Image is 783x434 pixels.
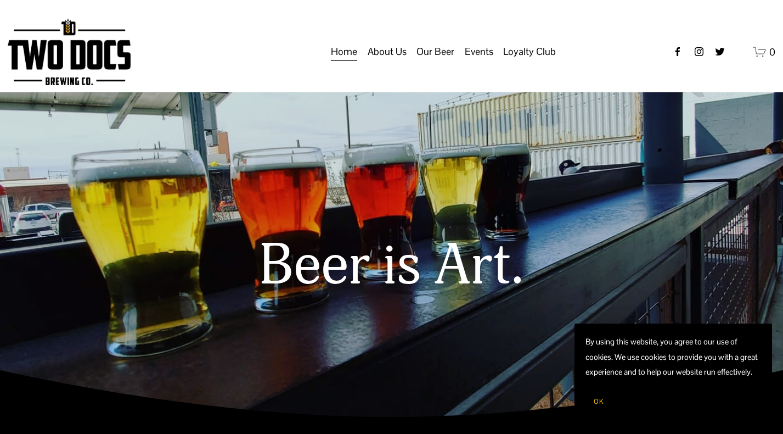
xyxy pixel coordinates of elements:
a: folder dropdown [465,41,493,62]
span: OK [594,397,604,406]
button: OK [585,391,612,412]
a: 0 items in cart [753,45,775,59]
span: Our Beer [416,42,454,61]
h1: Beer is Art. [8,234,775,298]
span: Loyalty Club [503,42,556,61]
p: By using this website, you agree to our use of cookies. We use cookies to provide you with a grea... [585,335,761,380]
a: Home [331,41,357,62]
a: instagram-unauth [694,46,705,57]
a: Facebook [672,46,683,57]
section: Cookie banner [574,324,772,423]
a: twitter-unauth [714,46,725,57]
span: 0 [769,46,775,58]
a: folder dropdown [368,41,407,62]
a: folder dropdown [503,41,556,62]
a: folder dropdown [416,41,454,62]
span: Events [465,42,493,61]
span: About Us [368,42,407,61]
img: Two Docs Brewing Co. [8,19,131,85]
